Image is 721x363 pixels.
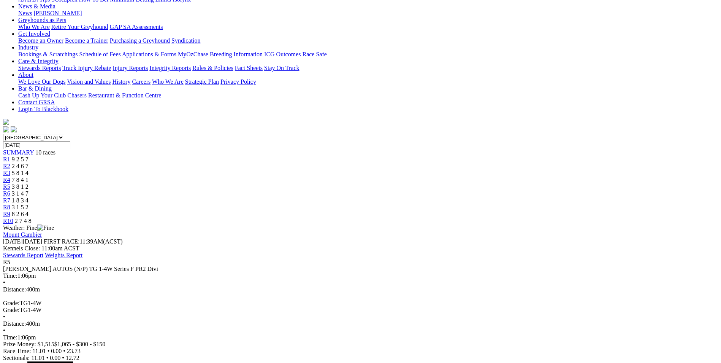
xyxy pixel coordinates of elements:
[18,72,33,78] a: About
[18,106,68,112] a: Login To Blackbook
[3,355,30,361] span: Sectionals:
[3,126,9,132] img: facebook.svg
[3,266,718,272] div: [PERSON_NAME] AUTOS (N/P) TG 1-4W Series F PR2 Divi
[3,300,718,307] div: TG1-4W
[18,10,32,16] a: News
[67,348,81,354] span: 23.73
[12,190,29,197] span: 3 1 4 7
[12,204,29,210] span: 3 1 5 2
[210,51,263,57] a: Breeding Information
[12,183,29,190] span: 3 8 1 2
[12,177,29,183] span: 7 8 4 1
[110,24,163,30] a: GAP SA Assessments
[149,65,191,71] a: Integrity Reports
[18,99,55,105] a: Contact GRSA
[3,163,10,169] a: R2
[15,218,32,224] span: 2 7 4 8
[3,177,10,183] span: R4
[18,51,78,57] a: Bookings & Scratchings
[3,252,43,258] a: Stewards Report
[152,78,184,85] a: Who We Are
[67,78,111,85] a: Vision and Values
[12,197,29,204] span: 1 8 3 4
[18,85,52,92] a: Bar & Dining
[51,348,62,354] span: 0.00
[3,218,13,224] a: R10
[3,307,20,313] span: Grade:
[302,51,326,57] a: Race Safe
[113,65,148,71] a: Injury Reports
[18,78,718,85] div: About
[54,341,106,347] span: $1,065 - $300 - $150
[12,211,29,217] span: 8 2 6 4
[3,156,10,162] a: R1
[122,51,176,57] a: Applications & Forms
[51,24,108,30] a: Retire Your Greyhound
[18,30,50,37] a: Get Involved
[178,51,208,57] a: MyOzChase
[12,170,29,176] span: 5 8 1 4
[235,65,263,71] a: Fact Sheets
[3,231,42,238] a: Mount Gambier
[46,355,49,361] span: •
[3,170,10,176] a: R3
[32,348,46,354] span: 11.01
[3,183,10,190] a: R5
[18,37,63,44] a: Become an Owner
[18,44,38,51] a: Industry
[3,245,718,252] div: Kennels Close: 11:00am ACST
[18,10,718,17] div: News & Media
[3,190,10,197] a: R6
[18,24,50,30] a: Who We Are
[62,355,64,361] span: •
[264,51,301,57] a: ICG Outcomes
[192,65,233,71] a: Rules & Policies
[112,78,130,85] a: History
[45,252,83,258] a: Weights Report
[3,279,5,286] span: •
[3,348,31,354] span: Race Time:
[62,65,111,71] a: Track Injury Rebate
[12,156,29,162] span: 9 2 5 7
[3,224,54,231] span: Weather: Fine
[3,334,718,341] div: 1:06pm
[3,197,10,204] span: R7
[3,341,718,348] div: Prize Money: $1,515
[3,272,718,279] div: 1:06pm
[3,314,5,320] span: •
[3,307,718,314] div: TG1-4W
[31,355,44,361] span: 11.01
[3,238,23,245] span: [DATE]
[3,204,10,210] span: R8
[3,211,10,217] a: R9
[3,272,17,279] span: Time:
[33,10,82,16] a: [PERSON_NAME]
[50,355,60,361] span: 0.00
[44,238,123,245] span: 11:39AM(ACST)
[3,149,34,156] a: SUMMARY
[3,286,718,293] div: 400m
[18,78,65,85] a: We Love Our Dogs
[3,141,70,149] input: Select date
[185,78,219,85] a: Strategic Plan
[264,65,299,71] a: Stay On Track
[220,78,256,85] a: Privacy Policy
[18,24,718,30] div: Greyhounds as Pets
[18,65,61,71] a: Stewards Reports
[35,149,55,156] span: 10 races
[3,320,718,327] div: 400m
[18,92,718,99] div: Bar & Dining
[3,238,42,245] span: [DATE]
[3,320,26,327] span: Distance:
[18,58,59,64] a: Care & Integrity
[11,126,17,132] img: twitter.svg
[37,224,54,231] img: Fine
[18,92,66,99] a: Cash Up Your Club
